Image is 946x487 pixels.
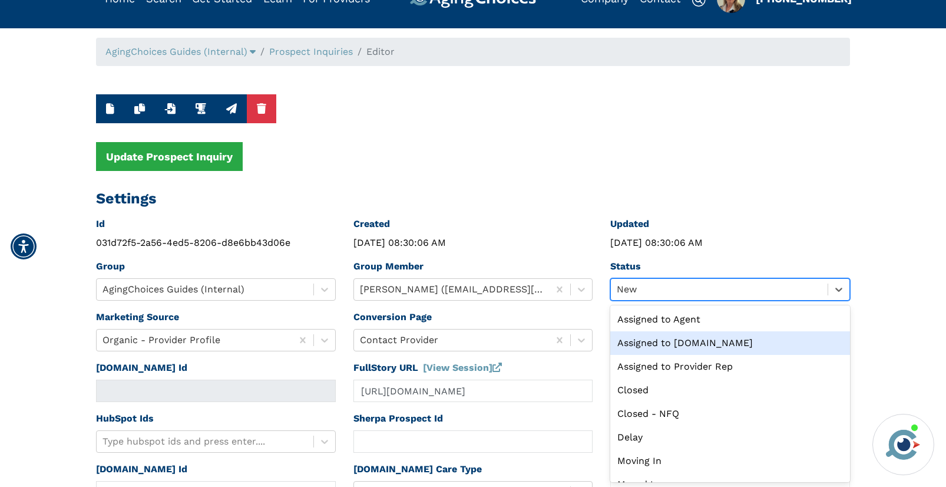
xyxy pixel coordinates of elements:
[610,236,850,250] div: [DATE] 08:30:06 AM
[610,449,850,473] div: Moving In
[105,46,256,57] a: AgingChoices Guides (Internal)
[269,46,353,57] a: Prospect Inquiries
[353,236,593,250] div: [DATE] 08:30:06 AM
[96,217,105,231] label: Id
[353,412,443,426] label: Sherpa Prospect Id
[610,426,850,449] div: Delay
[96,462,187,476] label: [DOMAIN_NAME] Id
[96,190,850,208] h2: Settings
[96,412,154,426] label: HubSpot Ids
[11,233,37,259] div: Accessibility Menu
[366,46,395,57] span: Editor
[610,308,850,331] div: Assigned to Agent
[96,94,124,123] button: New
[124,94,155,123] button: Duplicate
[423,362,502,373] a: [View Session]
[96,142,243,171] button: Update Prospect Inquiry
[105,46,247,57] span: AgingChoices Guides (Internal)
[353,361,502,375] label: FullStory URL
[610,402,850,426] div: Closed - NFQ
[105,45,256,59] div: Popover trigger
[96,236,336,250] div: 031d72f5-2a56-4ed5-8206-d8e6bb43d06e
[216,94,247,123] button: Run Caring Integration
[353,310,432,324] label: Conversion Page
[610,355,850,379] div: Assigned to Provider Rep
[96,361,187,375] label: [DOMAIN_NAME] Id
[247,94,276,123] button: Delete
[610,259,641,274] label: Status
[610,331,850,355] div: Assigned to [DOMAIN_NAME]
[96,259,125,274] label: Group
[610,379,850,402] div: Closed
[883,425,923,465] img: avatar
[96,38,850,66] nav: breadcrumb
[610,217,649,231] label: Updated
[186,94,216,123] button: Run Integration
[353,462,482,476] label: [DOMAIN_NAME] Care Type
[155,94,186,123] button: Import from youcanbook.me
[353,259,424,274] label: Group Member
[353,217,390,231] label: Created
[96,310,179,324] label: Marketing Source
[713,246,934,407] iframe: iframe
